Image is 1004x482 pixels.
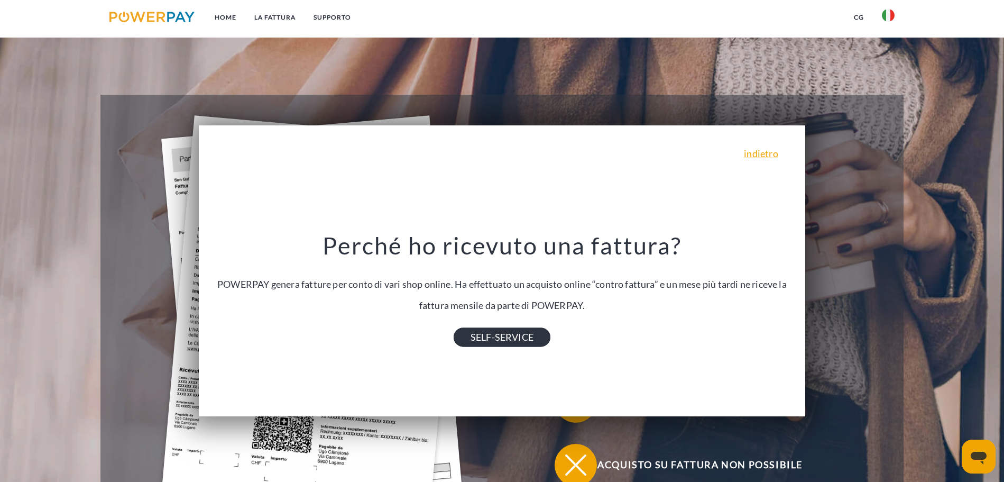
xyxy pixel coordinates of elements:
[744,149,778,158] a: indietro
[109,12,195,22] img: logo-powerpay.svg
[962,440,996,474] iframe: Pulsante per aprire la finestra di messaggistica
[454,328,550,347] a: SELF-SERVICE
[845,8,873,27] a: CG
[245,8,305,27] a: LA FATTURA
[563,452,589,478] img: qb_close.svg
[305,8,360,27] a: Supporto
[206,8,245,27] a: Home
[208,231,796,260] h3: Perché ho ricevuto una fattura?
[882,9,895,22] img: it
[208,231,796,337] div: POWERPAY genera fatture per conto di vari shop online. Ha effettuato un acquisto online “contro f...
